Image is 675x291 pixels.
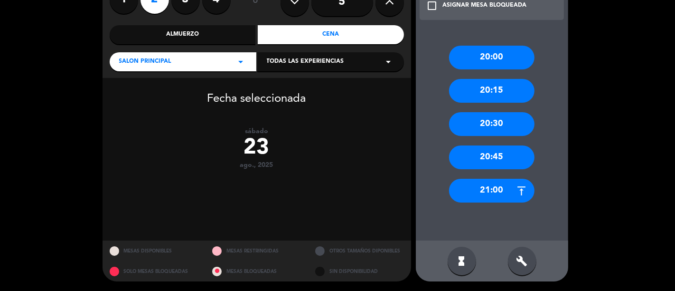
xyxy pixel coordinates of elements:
span: Todas las experiencias [267,57,344,67]
div: ASIGNAR MESA BLOQUEADA [443,1,527,10]
div: SIN DISPONIBILIDAD [308,261,411,281]
div: MESAS DISPONIBLES [103,241,206,261]
i: build [516,255,528,267]
div: Almuerzo [110,25,256,44]
div: OTROS TAMAÑOS DIPONIBLES [308,241,411,261]
div: Cena [258,25,404,44]
div: MESAS RESTRINGIDAS [205,241,308,261]
div: 23 [103,136,411,161]
div: 20:45 [449,145,534,169]
div: SOLO MESAS BLOQUEADAS [103,261,206,281]
div: sábado [103,127,411,136]
div: MESAS BLOQUEADAS [205,261,308,281]
div: 20:00 [449,46,534,69]
i: arrow_drop_down [383,56,394,68]
div: 20:30 [449,112,534,136]
div: Fecha seleccionada [103,78,411,108]
div: ago., 2025 [103,161,411,169]
i: arrow_drop_down [235,56,247,68]
span: Salon Principal [119,57,171,67]
div: 20:15 [449,79,534,103]
div: 21:00 [449,179,534,203]
i: hourglass_full [456,255,468,267]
